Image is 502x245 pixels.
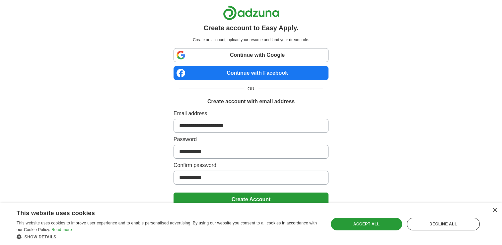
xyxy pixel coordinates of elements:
label: Email address [174,110,328,118]
div: Show details [17,233,319,240]
a: Read more, opens a new window [51,227,72,232]
img: Adzuna logo [223,5,279,20]
label: Confirm password [174,161,328,169]
h1: Create account to Easy Apply. [204,23,299,33]
a: Continue with Google [174,48,328,62]
span: OR [244,85,258,92]
a: Continue with Facebook [174,66,328,80]
div: This website uses cookies [17,207,303,217]
span: Show details [25,235,56,239]
button: Create Account [174,193,328,206]
div: Decline all [407,218,480,230]
h1: Create account with email address [207,98,295,106]
p: Create an account, upload your resume and land your dream role. [175,37,327,43]
div: Close [492,208,497,213]
div: Accept all [331,218,402,230]
label: Password [174,135,328,143]
span: This website uses cookies to improve user experience and to enable personalised advertising. By u... [17,221,317,232]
